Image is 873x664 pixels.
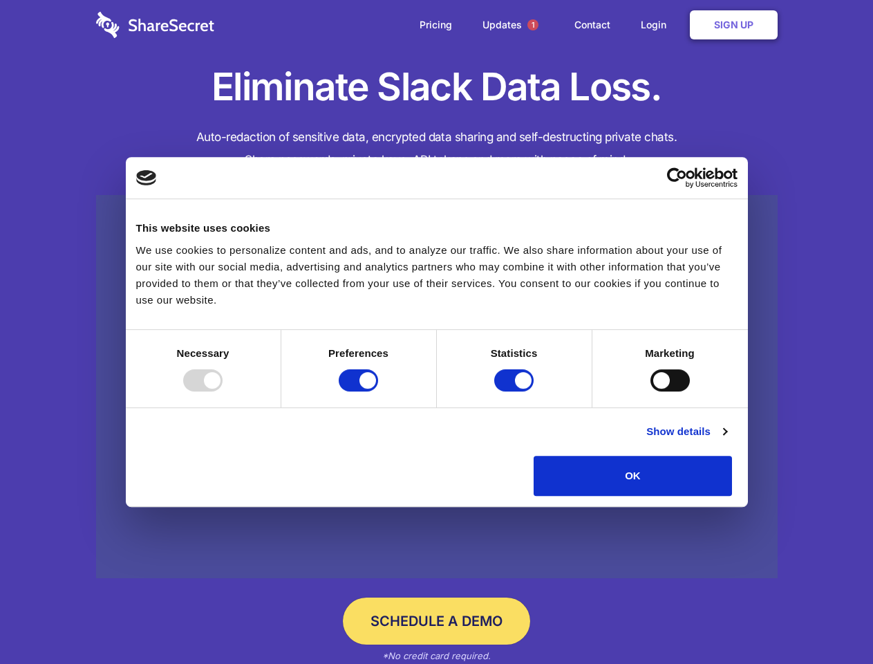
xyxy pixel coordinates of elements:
a: Pricing [406,3,466,46]
h4: Auto-redaction of sensitive data, encrypted data sharing and self-destructing private chats. Shar... [96,126,778,172]
div: We use cookies to personalize content and ads, and to analyze our traffic. We also share informat... [136,242,738,308]
strong: Necessary [177,347,229,359]
a: Show details [646,423,726,440]
strong: Marketing [645,347,695,359]
a: Wistia video thumbnail [96,195,778,579]
a: Usercentrics Cookiebot - opens in a new window [617,167,738,188]
span: 1 [527,19,538,30]
strong: Statistics [491,347,538,359]
a: Sign Up [690,10,778,39]
a: Schedule a Demo [343,598,530,645]
em: *No credit card required. [382,650,491,661]
img: logo [136,170,157,185]
div: This website uses cookies [136,220,738,237]
a: Contact [561,3,624,46]
strong: Preferences [328,347,388,359]
h1: Eliminate Slack Data Loss. [96,62,778,112]
img: logo-wordmark-white-trans-d4663122ce5f474addd5e946df7df03e33cb6a1c49d2221995e7729f52c070b2.svg [96,12,214,38]
button: OK [534,456,732,496]
a: Login [627,3,687,46]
